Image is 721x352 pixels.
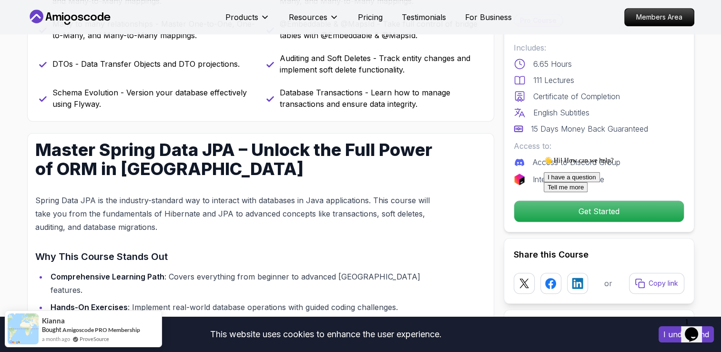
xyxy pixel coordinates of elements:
[681,314,711,342] iframe: chat widget
[80,335,109,343] a: ProveSource
[531,123,648,135] p: 15 Days Money Back Guaranteed
[289,11,339,31] button: Resources
[48,270,441,297] li: : Covers everything from beginner to advanced [GEOGRAPHIC_DATA] features.
[4,20,60,30] button: I have a question
[42,317,65,325] span: Kianna
[35,249,441,264] h3: Why This Course Stands Out
[514,201,684,222] p: Get Started
[540,153,711,309] iframe: chat widget
[4,4,73,11] span: 👋 Hi! How can we help?
[533,58,572,70] p: 6.65 Hours
[533,91,620,102] p: Certificate of Completion
[51,272,164,281] strong: Comprehensive Learning Path
[42,326,61,333] span: Bought
[514,140,684,152] p: Access to:
[533,107,589,118] p: English Subtitles
[514,174,525,185] img: jetbrains logo
[42,335,70,343] span: a month ago
[52,87,255,110] p: Schema Evolution - Version your database effectively using Flyway.
[533,74,574,86] p: 111 Lectures
[225,11,270,31] button: Products
[625,9,694,26] p: Members Area
[48,300,441,314] li: : Implement real-world database operations with guided coding challenges.
[280,87,482,110] p: Database Transactions - Learn how to manage transactions and ensure data integrity.
[280,52,482,75] p: Auditing and Soft Deletes - Track entity changes and implement soft delete functionality.
[358,11,383,23] a: Pricing
[465,11,512,23] a: For Business
[35,140,441,178] h1: Master Spring Data JPA – Unlock the Full Power of ORM in [GEOGRAPHIC_DATA]
[7,324,644,345] div: This website uses cookies to enhance the user experience.
[514,200,684,222] button: Get Started
[402,11,446,23] a: Testimonials
[533,174,604,185] p: IntelliJ IDEA Ultimate
[51,302,128,312] strong: Hands-On Exercises
[4,4,175,40] div: 👋 Hi! How can we help?I have a questionTell me more
[225,11,258,23] p: Products
[4,30,48,40] button: Tell me more
[514,248,684,261] h2: Share this Course
[659,326,714,342] button: Accept cookies
[533,156,620,168] p: Access to Discord Group
[62,326,140,333] a: Amigoscode PRO Membership
[52,58,240,70] p: DTOs - Data Transfer Objects and DTO projections.
[514,42,684,53] p: Includes:
[35,194,441,234] p: Spring Data JPA is the industry-standard way to interact with databases in Java applications. Thi...
[624,8,694,26] a: Members Area
[8,313,39,344] img: provesource social proof notification image
[289,11,327,23] p: Resources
